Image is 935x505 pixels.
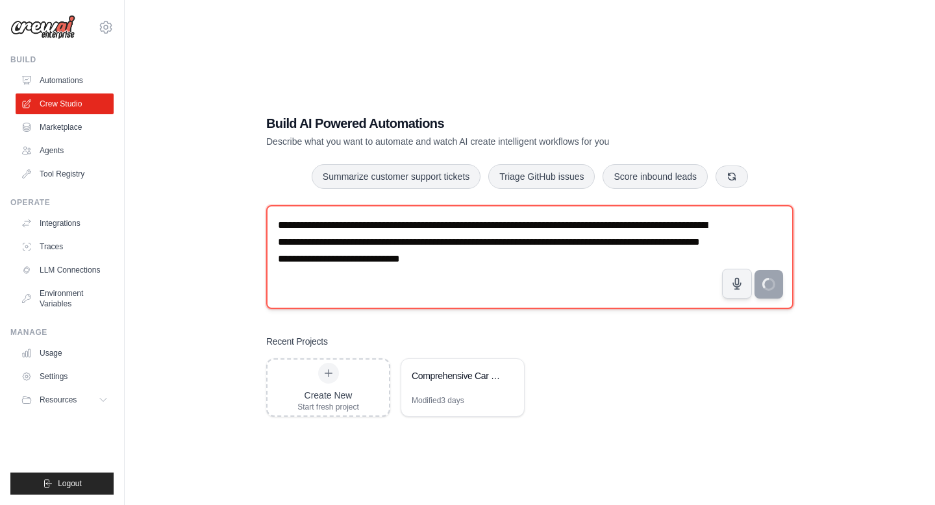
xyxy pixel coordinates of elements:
[488,164,595,189] button: Triage GitHub issues
[16,283,114,314] a: Environment Variables
[16,70,114,91] a: Automations
[10,473,114,495] button: Logout
[297,389,359,402] div: Create New
[58,478,82,489] span: Logout
[10,15,75,40] img: Logo
[312,164,480,189] button: Summarize customer support tickets
[716,166,748,188] button: Get new suggestions
[603,164,708,189] button: Score inbound leads
[16,343,114,363] a: Usage
[412,395,464,406] div: Modified 3 days
[722,269,752,299] button: Click to speak your automation idea
[870,443,935,505] iframe: Chat Widget
[16,236,114,257] a: Traces
[40,395,77,405] span: Resources
[412,369,501,382] div: Comprehensive Car Finder with Links & Documentation
[266,114,703,132] h1: Build AI Powered Automations
[16,93,114,114] a: Crew Studio
[16,213,114,234] a: Integrations
[16,260,114,280] a: LLM Connections
[266,135,703,148] p: Describe what you want to automate and watch AI create intelligent workflows for you
[16,140,114,161] a: Agents
[10,55,114,65] div: Build
[16,164,114,184] a: Tool Registry
[10,327,114,338] div: Manage
[266,335,328,348] h3: Recent Projects
[16,117,114,138] a: Marketplace
[10,197,114,208] div: Operate
[16,389,114,410] button: Resources
[297,402,359,412] div: Start fresh project
[16,366,114,387] a: Settings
